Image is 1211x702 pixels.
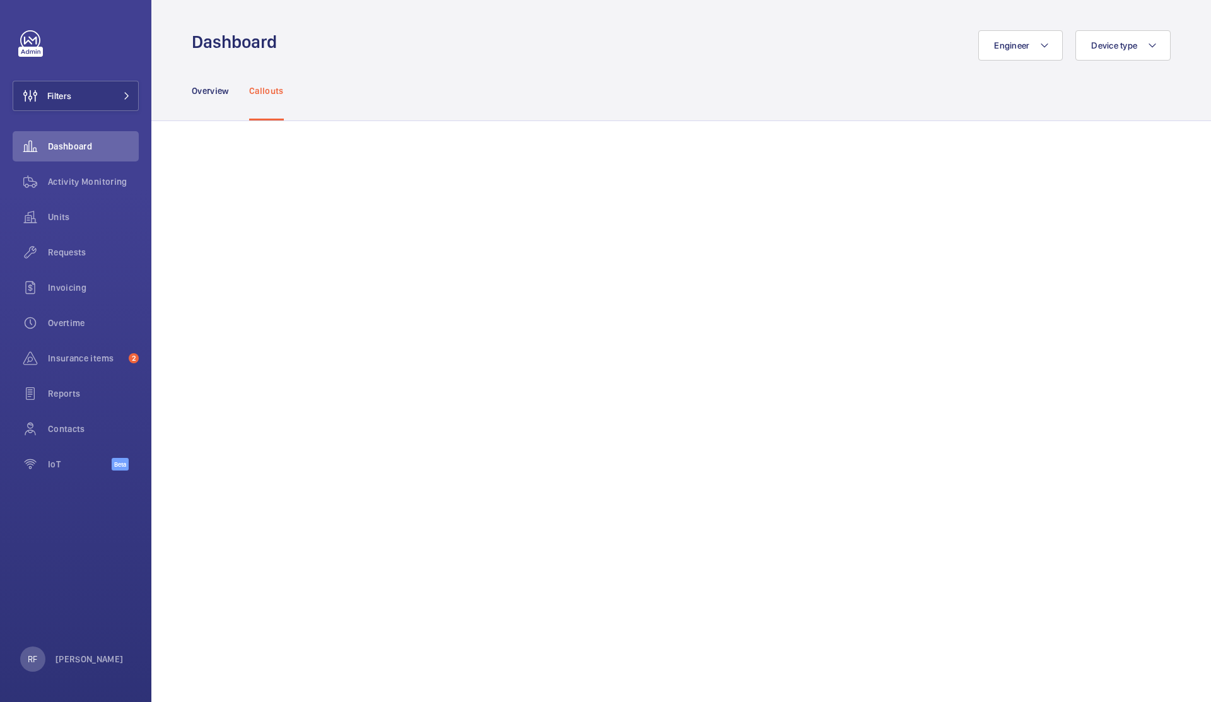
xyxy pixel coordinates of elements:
span: Device type [1091,40,1137,50]
span: Activity Monitoring [48,175,139,188]
p: Callouts [249,85,284,97]
span: Requests [48,246,139,259]
span: Contacts [48,423,139,435]
span: Engineer [994,40,1029,50]
span: Overtime [48,317,139,329]
p: Overview [192,85,229,97]
p: RF [28,653,37,665]
p: [PERSON_NAME] [56,653,124,665]
span: Filters [47,90,71,102]
button: Device type [1075,30,1171,61]
span: Units [48,211,139,223]
span: Dashboard [48,140,139,153]
h1: Dashboard [192,30,284,54]
span: IoT [48,458,112,471]
span: 2 [129,353,139,363]
span: Beta [112,458,129,471]
span: Reports [48,387,139,400]
span: Insurance items [48,352,124,365]
button: Filters [13,81,139,111]
button: Engineer [978,30,1063,61]
span: Invoicing [48,281,139,294]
